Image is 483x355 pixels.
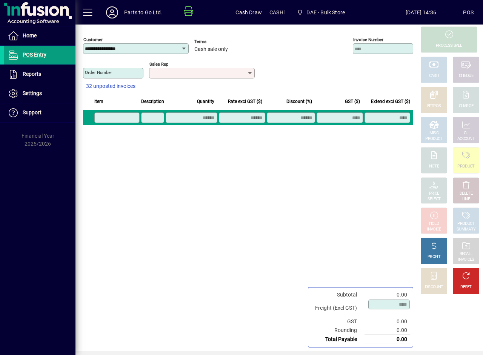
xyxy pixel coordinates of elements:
div: LINE [462,197,470,202]
span: POS Entry [23,52,46,58]
td: Subtotal [311,290,365,299]
span: Reports [23,71,41,77]
div: CHEQUE [459,73,473,79]
mat-label: Customer [83,37,103,42]
td: 0.00 [365,290,410,299]
td: 0.00 [365,335,410,344]
div: RECALL [460,251,473,257]
span: DAE - Bulk Store [294,6,348,19]
a: Reports [4,65,75,84]
span: Rate excl GST ($) [228,97,262,106]
div: DELETE [460,191,472,197]
div: PRODUCT [457,164,474,169]
div: PRODUCT [457,221,474,227]
div: EFTPOS [427,103,441,109]
span: Extend excl GST ($) [371,97,410,106]
div: MISC [429,131,438,136]
div: INVOICE [427,227,441,232]
td: Rounding [311,326,365,335]
span: 32 unposted invoices [86,82,135,90]
div: GL [464,131,469,136]
span: Cash Draw [235,6,262,18]
span: CASH1 [269,6,286,18]
a: Support [4,103,75,122]
td: Total Payable [311,335,365,344]
span: Description [141,97,164,106]
a: Settings [4,84,75,103]
span: Cash sale only [194,46,228,52]
div: RESET [460,284,472,290]
div: PRICE [429,191,439,197]
td: Freight (Excl GST) [311,299,365,317]
mat-label: Order number [85,70,112,75]
div: ACCOUNT [457,136,475,142]
div: CHARGE [459,103,474,109]
div: POS [463,6,474,18]
div: DISCOUNT [425,284,443,290]
button: Profile [100,6,124,19]
span: Quantity [197,97,214,106]
div: SUMMARY [457,227,475,232]
div: SELECT [428,197,441,202]
span: Terms [194,39,240,44]
td: 0.00 [365,326,410,335]
span: GST ($) [345,97,360,106]
div: HOLD [429,221,439,227]
div: INVOICES [458,257,474,263]
mat-label: Invoice number [353,37,383,42]
td: GST [311,317,365,326]
span: Home [23,32,37,38]
div: CASH [429,73,439,79]
mat-label: Sales rep [149,61,168,67]
div: NOTE [429,164,439,169]
span: Settings [23,90,42,96]
span: DAE - Bulk Store [306,6,345,18]
a: Home [4,26,75,45]
div: PROFIT [428,254,440,260]
span: Item [94,97,103,106]
div: PROCESS SALE [436,43,462,49]
span: Discount (%) [286,97,312,106]
span: [DATE] 14:36 [379,6,463,18]
div: Parts to Go Ltd. [124,6,163,18]
span: Support [23,109,42,115]
td: 0.00 [365,317,410,326]
button: 32 unposted invoices [83,80,138,93]
div: PRODUCT [425,136,442,142]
